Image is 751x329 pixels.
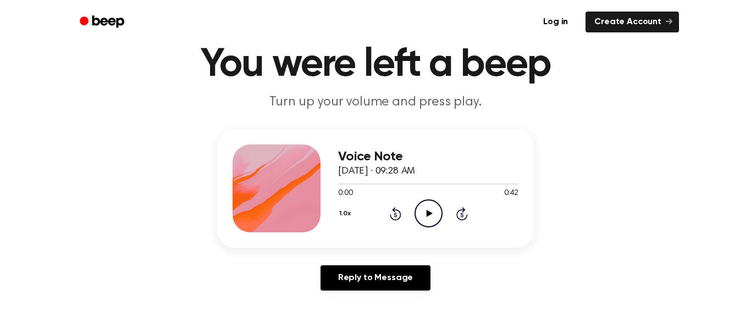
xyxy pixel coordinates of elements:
[321,265,430,291] a: Reply to Message
[532,9,579,35] a: Log in
[94,45,657,85] h1: You were left a beep
[164,93,587,111] p: Turn up your volume and press play.
[338,149,518,164] h3: Voice Note
[72,12,134,33] a: Beep
[338,166,415,176] span: [DATE] · 09:28 AM
[504,188,518,199] span: 0:42
[338,188,352,199] span: 0:00
[586,12,679,32] a: Create Account
[338,204,355,223] button: 1.0x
